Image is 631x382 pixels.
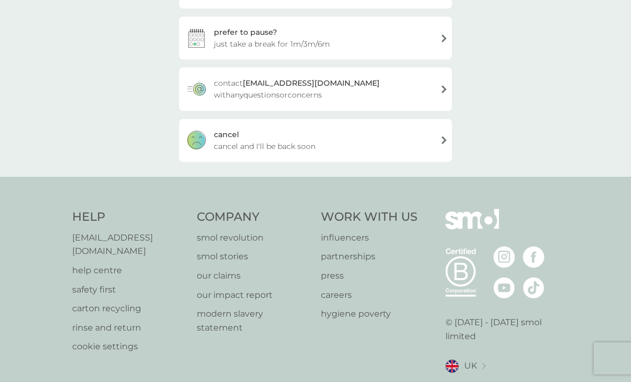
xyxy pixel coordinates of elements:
a: press [321,269,418,283]
a: help centre [72,264,186,278]
h4: Help [72,209,186,226]
span: just take a break for 1m/3m/6m [214,38,330,50]
a: cookie settings [72,340,186,354]
div: prefer to pause? [214,26,277,38]
a: our claims [197,269,311,283]
a: careers [321,288,418,302]
a: our impact report [197,288,311,302]
a: [EMAIL_ADDRESS][DOMAIN_NAME] [72,231,186,258]
h4: Company [197,209,311,226]
strong: [EMAIL_ADDRESS][DOMAIN_NAME] [243,78,380,88]
div: cancel [214,129,239,140]
span: cancel and I'll be back soon [214,140,315,152]
a: rinse and return [72,321,186,335]
img: select a new location [482,363,486,369]
p: © [DATE] - [DATE] smol limited [445,316,559,343]
a: smol revolution [197,231,311,245]
a: influencers [321,231,418,245]
img: visit the smol Youtube page [494,277,515,298]
img: visit the smol Instagram page [494,246,515,268]
img: visit the smol Tiktok page [523,277,544,298]
img: UK flag [445,359,459,373]
a: hygiene poverty [321,307,418,321]
a: contact[EMAIL_ADDRESS][DOMAIN_NAME] withanyquestionsorconcerns [179,68,452,110]
h4: Work With Us [321,209,418,226]
a: partnerships [321,250,418,264]
span: UK [464,359,477,373]
img: visit the smol Facebook page [523,246,544,268]
a: carton recycling [72,302,186,316]
a: smol stories [197,250,311,264]
span: contact with any questions or concerns [214,77,432,101]
a: safety first [72,283,186,297]
img: smol [445,209,499,245]
a: modern slavery statement [197,307,311,334]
